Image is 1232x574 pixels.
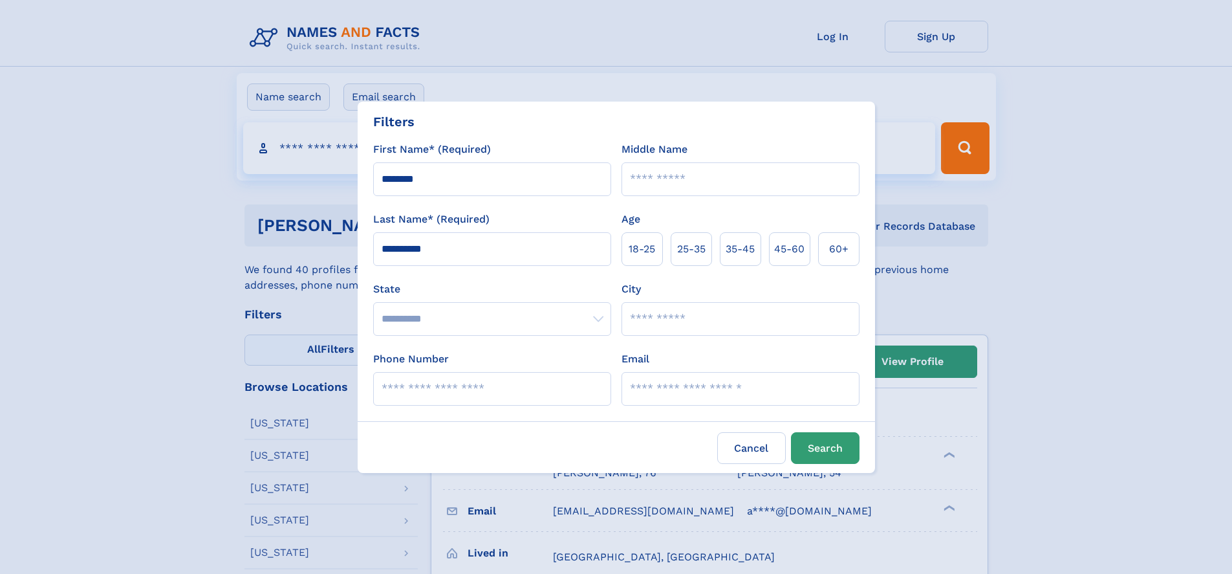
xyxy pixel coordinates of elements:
label: Last Name* (Required) [373,212,490,227]
label: Age [621,212,640,227]
label: Phone Number [373,351,449,367]
label: City [621,281,641,297]
span: 45‑60 [774,241,805,257]
label: State [373,281,611,297]
span: 60+ [829,241,848,257]
button: Search [791,432,859,464]
span: 35‑45 [726,241,755,257]
label: First Name* (Required) [373,142,491,157]
label: Cancel [717,432,786,464]
div: Filters [373,112,415,131]
span: 25‑35 [677,241,706,257]
label: Email [621,351,649,367]
span: 18‑25 [629,241,655,257]
label: Middle Name [621,142,687,157]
